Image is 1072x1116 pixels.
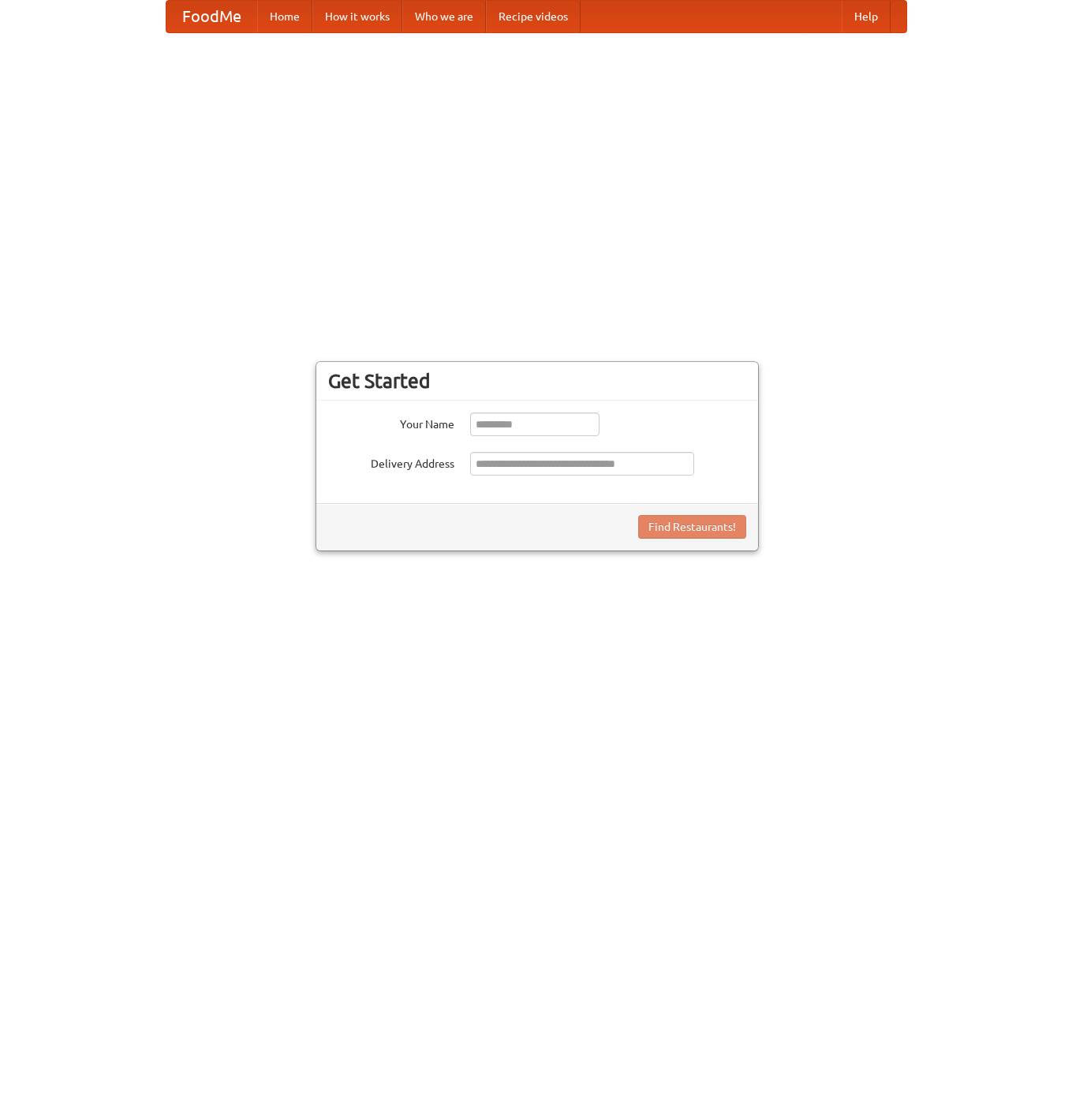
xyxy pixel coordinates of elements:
h3: Get Started [328,369,746,393]
label: Your Name [328,412,454,432]
a: Who we are [402,1,486,32]
label: Delivery Address [328,452,454,472]
a: How it works [312,1,402,32]
a: FoodMe [166,1,257,32]
a: Help [842,1,891,32]
button: Find Restaurants! [638,515,746,539]
a: Home [257,1,312,32]
a: Recipe videos [486,1,581,32]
